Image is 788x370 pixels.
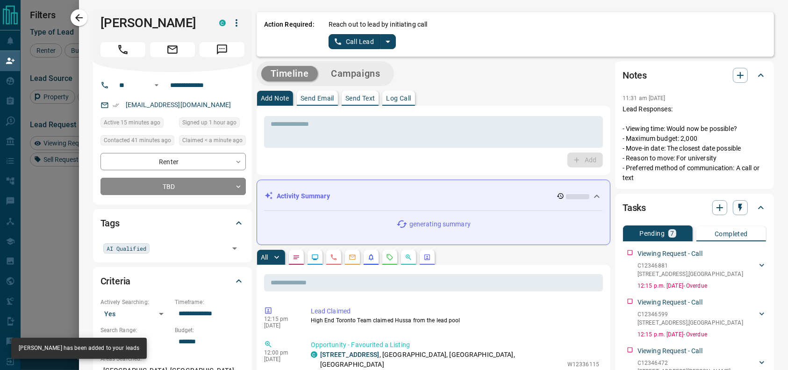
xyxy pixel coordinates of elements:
[264,349,297,356] p: 12:00 pm
[345,95,375,102] p: Send Text
[320,350,563,370] p: , [GEOGRAPHIC_DATA], [GEOGRAPHIC_DATA], [GEOGRAPHIC_DATA]
[100,270,244,292] div: Criteria
[104,136,171,145] span: Contacted 41 minutes ago
[182,118,236,127] span: Signed up 1 hour ago
[623,104,767,183] p: Lead Responses: - Viewing time: Would now be possible? - Maximum budget: 2,000 - Move-in date: Th...
[100,274,131,289] h2: Criteria
[638,282,767,290] p: 12:15 p.m. [DATE] - Overdue
[261,66,318,81] button: Timeline
[311,340,599,350] p: Opportunity - Favourited a Listing
[367,254,375,261] svg: Listing Alerts
[423,254,431,261] svg: Agent Actions
[329,34,396,49] div: split button
[151,80,162,91] button: Open
[386,254,394,261] svg: Requests
[623,64,767,87] div: Notes
[320,351,380,358] a: [STREET_ADDRESS]
[293,254,300,261] svg: Notes
[265,188,602,205] div: Activity Summary
[301,95,334,102] p: Send Email
[100,42,145,57] span: Call
[638,308,767,329] div: C12346599[STREET_ADDRESS],[GEOGRAPHIC_DATA]
[104,118,160,127] span: Active 15 minutes ago
[386,95,411,102] p: Log Call
[638,319,743,327] p: [STREET_ADDRESS] , [GEOGRAPHIC_DATA]
[329,20,428,29] p: Reach out to lead by initiating call
[107,244,146,253] span: AI Qualified
[638,346,702,356] p: Viewing Request - Call
[175,298,244,306] p: Timeframe:
[113,102,119,109] svg: Email Verified
[638,359,757,367] p: C12346472
[100,298,170,306] p: Actively Searching:
[100,306,170,321] div: Yes
[623,200,646,215] h2: Tasks
[175,326,244,334] p: Budget:
[200,42,244,57] span: Message
[100,326,170,334] p: Search Range:
[409,219,471,229] p: generating summary
[638,330,767,339] p: 12:15 p.m. [DATE] - Overdue
[19,341,139,356] div: [PERSON_NAME] has been added to your leads
[100,212,244,234] div: Tags
[329,34,380,49] button: Call Lead
[670,230,674,237] p: 7
[100,135,174,148] div: Fri Aug 15 2025
[311,316,599,325] p: High End Toronto Team claimed Hussa from the lead pool
[264,322,297,329] p: [DATE]
[311,351,317,358] div: condos.ca
[264,20,315,49] p: Action Required:
[100,355,244,363] p: Areas Searched:
[405,254,412,261] svg: Opportunities
[179,135,246,148] div: Fri Aug 15 2025
[623,68,647,83] h2: Notes
[100,334,170,350] p: $0 - $0
[100,117,174,131] div: Fri Aug 15 2025
[715,231,748,237] p: Completed
[100,15,205,30] h1: [PERSON_NAME]
[638,261,743,270] p: C12346881
[261,95,289,102] p: Add Note
[100,216,120,231] h2: Tags
[264,356,297,363] p: [DATE]
[330,254,337,261] svg: Calls
[228,242,241,255] button: Open
[639,230,665,237] p: Pending
[179,117,246,131] div: Fri Aug 15 2025
[638,260,767,280] div: C12346881[STREET_ADDRESS],[GEOGRAPHIC_DATA]
[277,191,330,201] p: Activity Summary
[261,254,268,261] p: All
[623,196,767,219] div: Tasks
[623,95,666,102] p: 11:31 am [DATE]
[126,101,231,109] a: [EMAIL_ADDRESS][DOMAIN_NAME]
[219,20,226,26] div: condos.ca
[182,136,243,145] span: Claimed < a minute ago
[638,310,743,319] p: C12346599
[100,153,246,170] div: Renter
[100,178,246,195] div: TBD
[311,306,599,316] p: Lead Claimed
[150,42,195,57] span: Email
[264,316,297,322] p: 12:15 pm
[311,254,319,261] svg: Lead Browsing Activity
[638,297,702,307] p: Viewing Request - Call
[567,360,599,369] p: W12336115
[638,270,743,278] p: [STREET_ADDRESS] , [GEOGRAPHIC_DATA]
[349,254,356,261] svg: Emails
[322,66,389,81] button: Campaigns
[638,249,702,259] p: Viewing Request - Call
